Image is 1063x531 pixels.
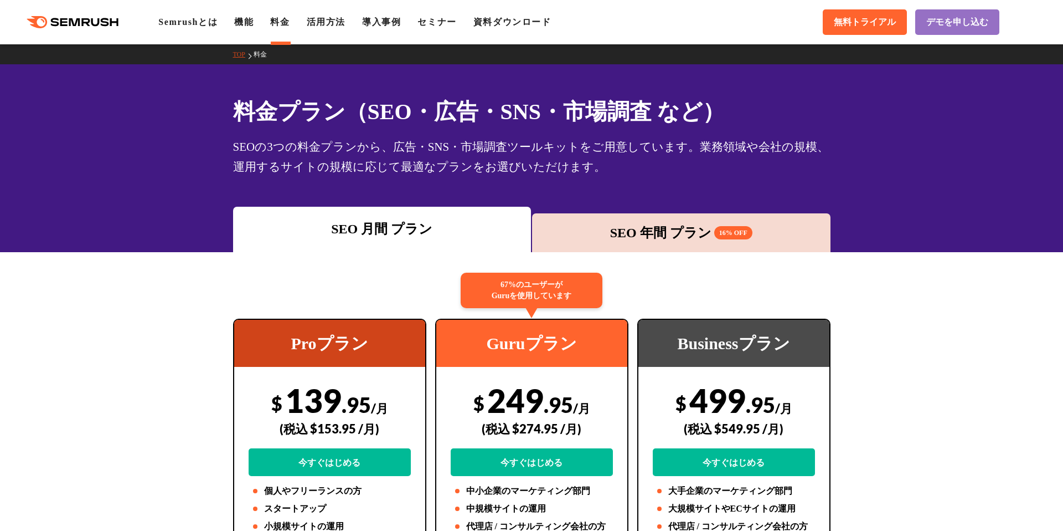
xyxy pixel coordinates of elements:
[461,273,602,308] div: 67%のユーザーが Guruを使用しています
[714,226,752,239] span: 16% OFF
[775,401,792,416] span: /月
[234,17,254,27] a: 機能
[342,392,371,417] span: .95
[249,502,411,515] li: スタートアップ
[675,392,687,415] span: $
[823,9,907,35] a: 無料トライアル
[473,17,551,27] a: 資料ダウンロード
[538,223,825,243] div: SEO 年間 プラン
[451,409,613,448] div: (税込 $274.95 /月)
[451,484,613,498] li: 中小企業のマーケティング部門
[233,137,830,177] div: SEOの3つの料金プランから、広告・SNS・市場調査ツールキットをご用意しています。業務領域や会社の規模、運用するサイトの規模に応じて最適なプランをお選びいただけます。
[834,17,896,28] span: 無料トライアル
[233,50,254,58] a: TOP
[653,484,815,498] li: 大手企業のマーケティング部門
[362,17,401,27] a: 導入事例
[158,17,218,27] a: Semrushとは
[436,320,627,367] div: Guruプラン
[573,401,590,416] span: /月
[249,448,411,476] a: 今すぐはじめる
[254,50,275,58] a: 料金
[653,502,815,515] li: 大規模サイトやECサイトの運用
[451,448,613,476] a: 今すぐはじめる
[307,17,345,27] a: 活用方法
[473,392,484,415] span: $
[417,17,456,27] a: セミナー
[746,392,775,417] span: .95
[233,95,830,128] h1: 料金プラン（SEO・広告・SNS・市場調査 など）
[544,392,573,417] span: .95
[915,9,999,35] a: デモを申し込む
[271,392,282,415] span: $
[653,448,815,476] a: 今すぐはじめる
[249,409,411,448] div: (税込 $153.95 /月)
[234,320,425,367] div: Proプラン
[653,409,815,448] div: (税込 $549.95 /月)
[249,484,411,498] li: 個人やフリーランスの方
[270,17,290,27] a: 料金
[451,502,613,515] li: 中規模サイトの運用
[653,381,815,476] div: 499
[451,381,613,476] div: 249
[249,381,411,476] div: 139
[239,219,526,239] div: SEO 月間 プラン
[926,17,988,28] span: デモを申し込む
[371,401,388,416] span: /月
[638,320,829,367] div: Businessプラン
